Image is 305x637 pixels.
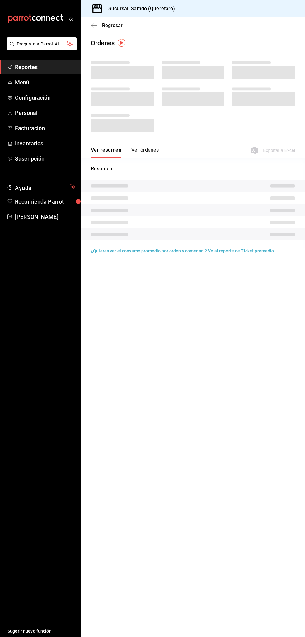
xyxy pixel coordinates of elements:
[118,39,125,47] img: Tooltip marker
[7,37,77,50] button: Pregunta a Parrot AI
[15,154,76,163] span: Suscripción
[17,41,67,47] span: Pregunta a Parrot AI
[91,147,159,158] div: navigation tabs
[103,5,175,12] h3: Sucursal: Samdo (Querétaro)
[15,139,76,148] span: Inventarios
[15,93,76,102] span: Configuración
[91,248,274,253] a: ¿Quieres ver el consumo promedio por orden y comensal? Ve al reporte de Ticket promedio
[4,45,77,52] a: Pregunta a Parrot AI
[15,109,76,117] span: Personal
[15,78,76,87] span: Menú
[102,22,123,28] span: Regresar
[68,16,73,21] button: open_drawer_menu
[7,628,76,635] span: Sugerir nueva función
[15,183,68,191] span: Ayuda
[91,22,123,28] button: Regresar
[15,213,76,221] span: [PERSON_NAME]
[131,147,159,158] button: Ver órdenes
[91,165,295,172] p: Resumen
[15,124,76,132] span: Facturación
[15,63,76,71] span: Reportes
[15,197,76,206] span: Recomienda Parrot
[91,38,115,48] div: Órdenes
[91,147,121,158] button: Ver resumen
